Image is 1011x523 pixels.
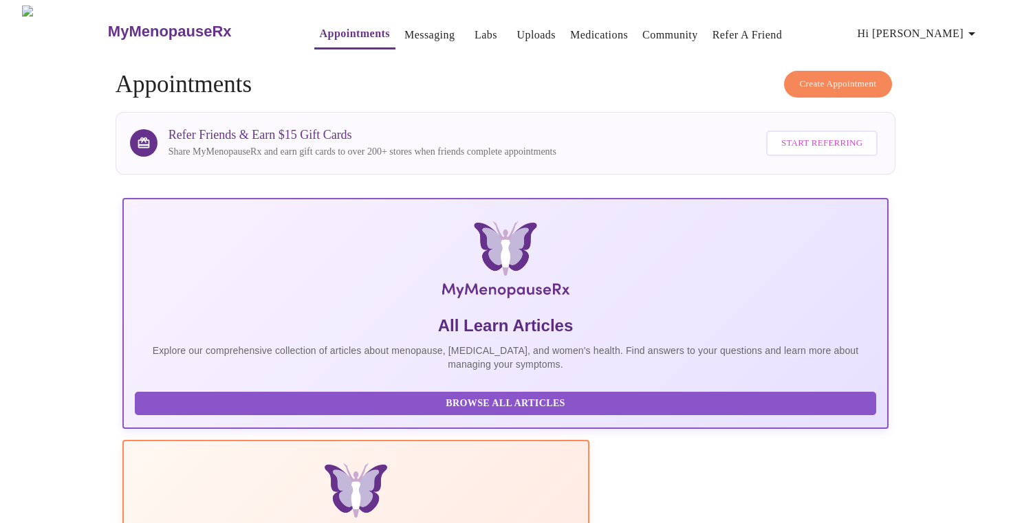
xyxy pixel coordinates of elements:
button: Labs [464,21,508,49]
button: Messaging [399,21,460,49]
h5: All Learn Articles [135,315,877,337]
h3: MyMenopauseRx [108,23,232,41]
button: Create Appointment [784,71,893,98]
span: Browse All Articles [149,395,863,412]
a: Appointments [320,24,390,43]
span: Start Referring [781,135,862,151]
button: Community [637,21,704,49]
h3: Refer Friends & Earn $15 Gift Cards [168,128,556,142]
button: Refer a Friend [707,21,788,49]
span: Create Appointment [800,76,877,92]
button: Start Referring [766,131,878,156]
span: Hi [PERSON_NAME] [858,24,980,43]
a: MyMenopauseRx [106,8,286,56]
button: Hi [PERSON_NAME] [852,20,986,47]
a: Uploads [517,25,556,45]
button: Appointments [314,20,395,49]
a: Labs [475,25,497,45]
a: Refer a Friend [713,25,783,45]
p: Share MyMenopauseRx and earn gift cards to over 200+ stores when friends complete appointments [168,145,556,159]
img: MyMenopauseRx Logo [250,221,761,304]
a: Browse All Articles [135,397,880,408]
button: Medications [565,21,633,49]
button: Uploads [511,21,561,49]
img: MyMenopauseRx Logo [22,5,106,57]
a: Messaging [404,25,455,45]
p: Explore our comprehensive collection of articles about menopause, [MEDICAL_DATA], and women's hea... [135,344,877,371]
a: Start Referring [763,124,881,163]
button: Browse All Articles [135,392,877,416]
h4: Appointments [116,71,896,98]
a: Community [642,25,698,45]
a: Medications [570,25,628,45]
